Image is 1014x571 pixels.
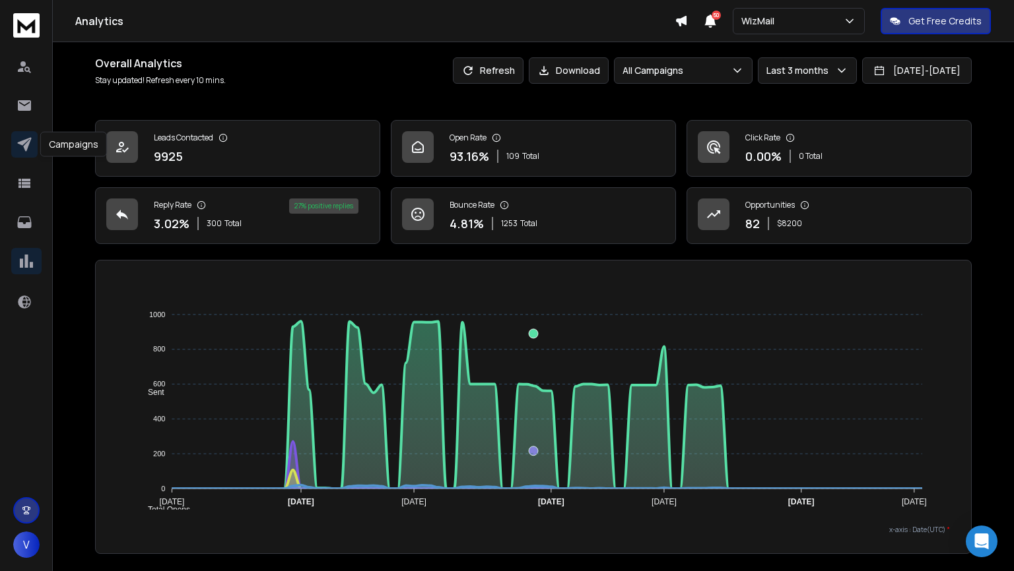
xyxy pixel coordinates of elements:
tspan: 0 [161,485,165,493]
button: V [13,531,40,558]
p: 0.00 % [745,147,782,165]
tspan: [DATE] [401,497,426,506]
a: Opportunities82$8200 [687,187,972,244]
span: 300 [207,218,222,229]
a: Reply Rate3.02%300Total27% positive replies [95,187,380,244]
div: 27 % positive replies [289,198,358,214]
span: Total [520,218,537,229]
p: Leads Contacted [154,133,213,143]
p: Get Free Credits [908,15,982,28]
tspan: [DATE] [288,497,314,506]
tspan: [DATE] [902,497,927,506]
button: [DATE]-[DATE] [862,57,972,84]
span: 109 [506,151,520,162]
p: Refresh [480,64,515,77]
p: 0 Total [799,151,823,162]
button: Download [529,57,609,84]
p: Stay updated! Refresh every 10 mins. [95,75,226,86]
span: Total Opens [138,505,190,514]
p: 93.16 % [450,147,489,165]
span: Total [224,218,242,229]
p: x-axis : Date(UTC) [117,525,950,535]
h1: Overall Analytics [95,55,226,71]
p: Download [556,64,600,77]
button: Refresh [453,57,524,84]
button: Get Free Credits [881,8,991,34]
tspan: 1000 [149,311,165,318]
p: 3.02 % [154,214,189,233]
tspan: 400 [153,415,165,423]
a: Click Rate0.00%0 Total [687,120,972,177]
tspan: [DATE] [652,497,677,506]
p: $ 8200 [777,218,802,229]
p: 4.81 % [450,214,484,233]
tspan: [DATE] [538,497,564,506]
p: Bounce Rate [450,200,494,210]
p: Open Rate [450,133,487,143]
tspan: [DATE] [788,497,815,506]
p: WizMail [741,15,780,28]
h1: Analytics [75,13,675,29]
a: Leads Contacted9925 [95,120,380,177]
p: Reply Rate [154,200,191,210]
span: Total [522,151,539,162]
p: 82 [745,214,760,233]
tspan: [DATE] [159,497,184,506]
a: Bounce Rate4.81%1253Total [391,187,676,244]
tspan: 200 [153,450,165,458]
tspan: 600 [153,380,165,388]
p: Opportunities [745,200,795,210]
div: Open Intercom Messenger [966,526,997,557]
p: All Campaigns [623,64,689,77]
a: Open Rate93.16%109Total [391,120,676,177]
div: Campaigns [40,132,107,157]
tspan: 800 [153,346,165,353]
span: Sent [138,388,164,397]
p: 9925 [154,147,183,165]
span: 1253 [501,218,518,229]
img: logo [13,13,40,38]
p: Last 3 months [766,64,834,77]
span: 50 [712,11,721,20]
p: Click Rate [745,133,780,143]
